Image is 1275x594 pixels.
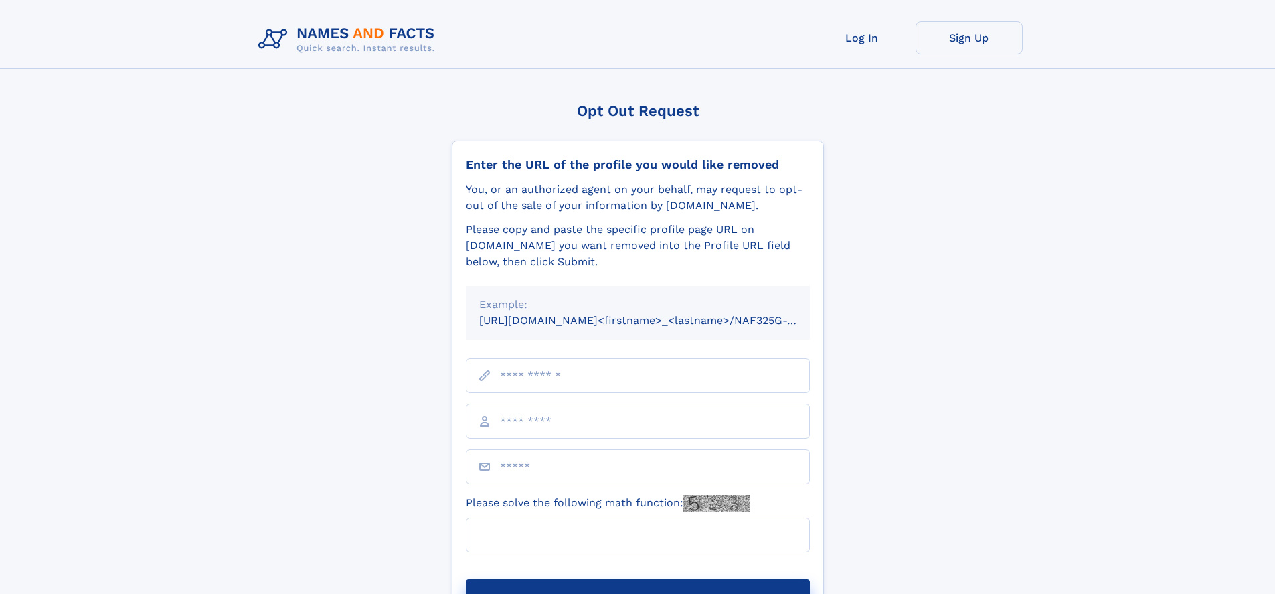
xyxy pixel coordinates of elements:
[452,102,824,119] div: Opt Out Request
[466,181,810,214] div: You, or an authorized agent on your behalf, may request to opt-out of the sale of your informatio...
[809,21,916,54] a: Log In
[466,222,810,270] div: Please copy and paste the specific profile page URL on [DOMAIN_NAME] you want removed into the Pr...
[916,21,1023,54] a: Sign Up
[479,314,835,327] small: [URL][DOMAIN_NAME]<firstname>_<lastname>/NAF325G-xxxxxxxx
[466,157,810,172] div: Enter the URL of the profile you would like removed
[479,297,796,313] div: Example:
[466,495,750,512] label: Please solve the following math function:
[253,21,446,58] img: Logo Names and Facts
